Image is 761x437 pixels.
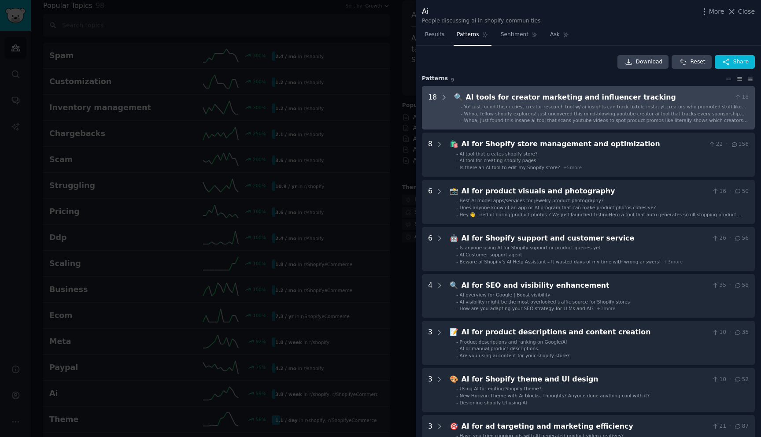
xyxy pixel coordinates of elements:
[460,393,650,398] span: New Horizon Theme with Ai blocks. Thoughts? Anyone done anything cool with it?
[456,164,458,170] div: -
[450,422,458,430] span: 🎯
[450,187,458,195] span: 📸
[464,104,746,115] span: Yo! just found the craziest creator research tool w/ ai insights can track tiktok, insta, yt crea...
[734,281,749,289] span: 58
[734,188,749,196] span: 50
[734,234,749,242] span: 56
[460,353,570,358] span: Are you using ai content for your shopify store?
[712,188,726,196] span: 16
[450,234,458,242] span: 🤖
[738,7,755,16] span: Close
[454,28,491,46] a: Patterns
[450,328,458,336] span: 📝
[456,352,458,359] div: -
[456,393,458,399] div: -
[456,259,458,265] div: -
[460,306,594,311] span: How are you adapting your SEO strategy for LLMs and AI?
[422,17,540,25] div: People discussing ai in shopify communities
[450,140,458,148] span: 🛍️
[709,7,724,16] span: More
[460,259,661,264] span: Beware of Shopify’s AI Help Assistant – It wasted days of my time with wrong answers!
[456,345,458,352] div: -
[428,92,437,124] div: 18
[460,212,741,223] span: Hey.👋 Tired of boring product photos ? We just launched ListingHero a tool that auto generates sc...
[450,375,458,383] span: 🎨
[462,186,709,197] div: AI for product visuals and photography
[460,292,550,297] span: AI overview for Google | Boost visibility
[456,305,458,311] div: -
[428,186,432,218] div: 6
[456,197,458,204] div: -
[462,374,709,385] div: AI for Shopify theme and UI design
[460,346,539,351] span: AI or manual product descriptions.
[456,252,458,258] div: -
[729,376,731,384] span: ·
[462,327,709,338] div: AI for product descriptions and content creation
[456,299,458,305] div: -
[550,31,560,39] span: Ask
[460,165,560,170] span: Is there an AI tool to edit my Shopify store?
[456,400,458,406] div: -
[727,7,755,16] button: Close
[456,339,458,345] div: -
[734,329,749,337] span: 35
[451,77,454,82] span: 9
[597,306,616,311] span: + 1 more
[428,374,432,406] div: 3
[461,104,462,110] div: -
[563,165,582,170] span: + 5 more
[731,141,749,148] span: 156
[498,28,541,46] a: Sentiment
[460,198,604,203] span: Best AI model apps/services for jewelry product photography?
[456,151,458,157] div: -
[460,245,601,250] span: Is anyone using AI for Shopify support or product queries yet
[428,327,432,359] div: 3
[712,376,726,384] span: 10
[734,93,749,101] span: 18
[636,58,663,66] span: Download
[422,75,448,83] span: Pattern s
[422,6,540,17] div: Ai
[425,31,444,39] span: Results
[734,422,749,430] span: 87
[464,118,748,135] span: Whoa, just found this insane ai tool that scans youtube videos to spot product promos like litera...
[456,292,458,298] div: -
[456,157,458,163] div: -
[733,58,749,66] span: Share
[450,281,458,289] span: 🔍
[428,280,432,312] div: 4
[617,55,669,69] a: Download
[460,151,538,156] span: AI tool that creates shopify store?
[672,55,711,69] button: Reset
[460,205,656,210] span: Does anyone know of an app or AI program that can make product photos cohesive?
[734,376,749,384] span: 52
[428,139,432,170] div: 8
[462,421,709,432] div: AI for ad targeting and marketing efficiency
[729,329,731,337] span: ·
[729,188,731,196] span: ·
[460,158,536,163] span: AI tool for creating shopify pages
[462,280,709,291] div: AI for SEO and visibility enhancement
[457,31,479,39] span: Patterns
[460,339,567,344] span: Product descriptions and ranking on Google/AI
[456,204,458,211] div: -
[726,141,728,148] span: ·
[712,329,726,337] span: 10
[461,117,462,123] div: -
[422,28,447,46] a: Results
[466,92,731,103] div: AI tools for creator marketing and influencer tracking
[712,281,726,289] span: 35
[712,422,726,430] span: 21
[664,259,683,264] span: + 3 more
[501,31,528,39] span: Sentiment
[464,111,745,129] span: Whoa, fellow shopify explorers! just uncovered this mind-blowing youtube creator ai tool that tra...
[547,28,572,46] a: Ask
[456,385,458,392] div: -
[729,281,731,289] span: ·
[700,7,724,16] button: More
[428,233,432,265] div: 6
[712,234,726,242] span: 26
[460,252,522,257] span: AI Customer support agent
[456,244,458,251] div: -
[462,139,706,150] div: AI for Shopify store management and optimization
